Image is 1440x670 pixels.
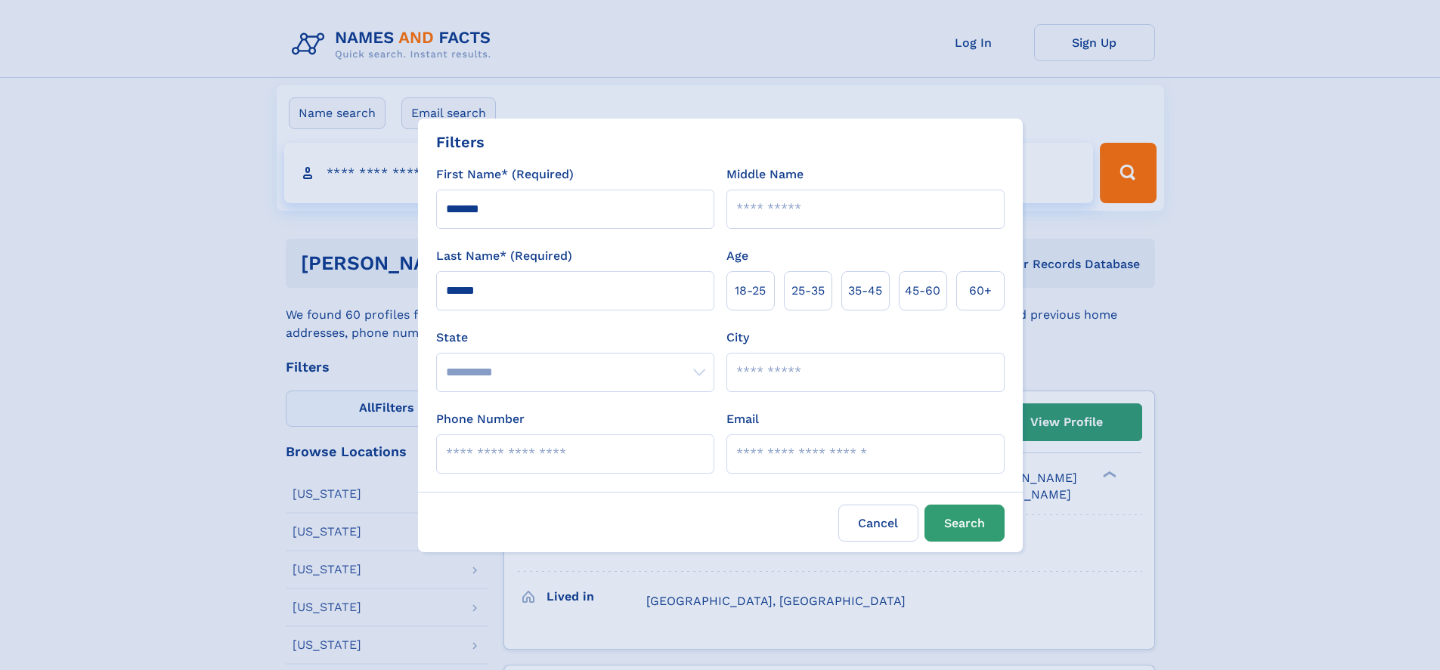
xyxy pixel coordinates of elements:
span: 45‑60 [905,282,940,300]
span: 18‑25 [735,282,766,300]
label: State [436,329,714,347]
label: Age [726,247,748,265]
span: 35‑45 [848,282,882,300]
label: Middle Name [726,165,804,184]
label: Last Name* (Required) [436,247,572,265]
label: Email [726,410,759,428]
label: Phone Number [436,410,525,428]
label: City [726,329,749,347]
div: Filters [436,131,485,153]
label: Cancel [838,505,918,542]
span: 25‑35 [791,282,825,300]
label: First Name* (Required) [436,165,574,184]
span: 60+ [969,282,992,300]
button: Search [924,505,1005,542]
